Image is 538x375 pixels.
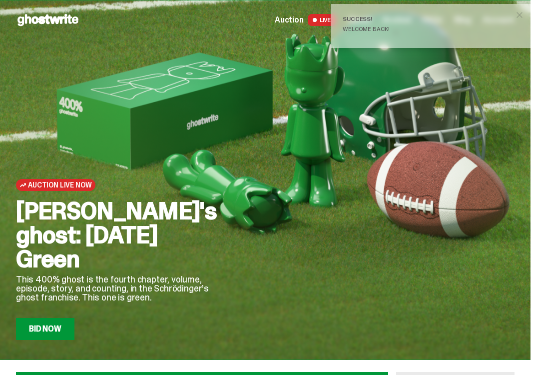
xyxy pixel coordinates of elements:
[511,6,529,24] button: close
[275,14,336,26] a: Auction LIVE
[16,275,217,302] p: This 400% ghost is the fourth chapter, volume, episode, story, and counting, in the Schrödinger’s...
[343,16,511,22] div: Success!
[28,181,91,189] span: Auction Live Now
[16,318,74,340] a: Bid Now
[275,16,304,24] span: Auction
[343,26,511,32] div: Welcome back!
[16,199,217,271] h2: [PERSON_NAME]'s ghost: [DATE] Green
[308,14,336,26] span: LIVE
